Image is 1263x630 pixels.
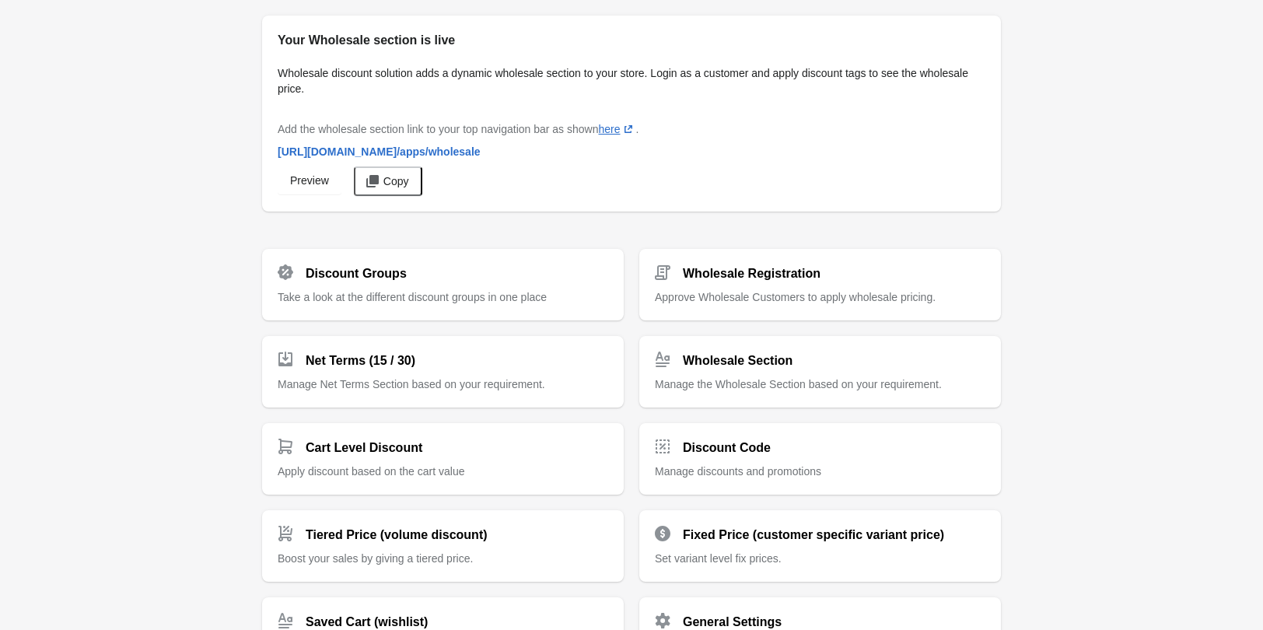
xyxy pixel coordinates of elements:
[655,465,821,478] span: Manage discounts and promotions
[383,175,409,187] span: Copy
[278,552,473,565] span: Boost your sales by giving a tiered price.
[655,291,936,303] span: Approve Wholesale Customers to apply wholesale pricing.
[278,31,985,50] h2: Your Wholesale section is live
[278,378,545,390] span: Manage Net Terms Section based on your requirement.
[683,526,944,544] h2: Fixed Price (customer specific variant price)
[278,67,968,95] span: Wholesale discount solution adds a dynamic wholesale section to your store. Login as a customer a...
[655,378,942,390] span: Manage the Wholesale Section based on your requirement.
[598,123,635,135] a: here(opens a new window)
[278,291,547,303] span: Take a look at the different discount groups in one place
[278,166,341,194] a: Preview
[278,145,481,158] span: [URL][DOMAIN_NAME] /apps/wholesale
[354,166,423,196] button: Copy
[278,465,465,478] span: Apply discount based on the cart value
[306,352,415,370] h2: Net Terms (15 / 30)
[683,264,820,283] h2: Wholesale Registration
[683,352,792,370] h2: Wholesale Section
[306,264,407,283] h2: Discount Groups
[306,439,422,457] h2: Cart Level Discount
[683,439,771,457] h2: Discount Code
[290,174,329,187] span: Preview
[278,123,638,135] span: Add the wholesale section link to your top navigation bar as shown .
[306,526,488,544] h2: Tiered Price (volume discount)
[271,138,487,166] a: [URL][DOMAIN_NAME]/apps/wholesale
[655,552,782,565] span: Set variant level fix prices.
